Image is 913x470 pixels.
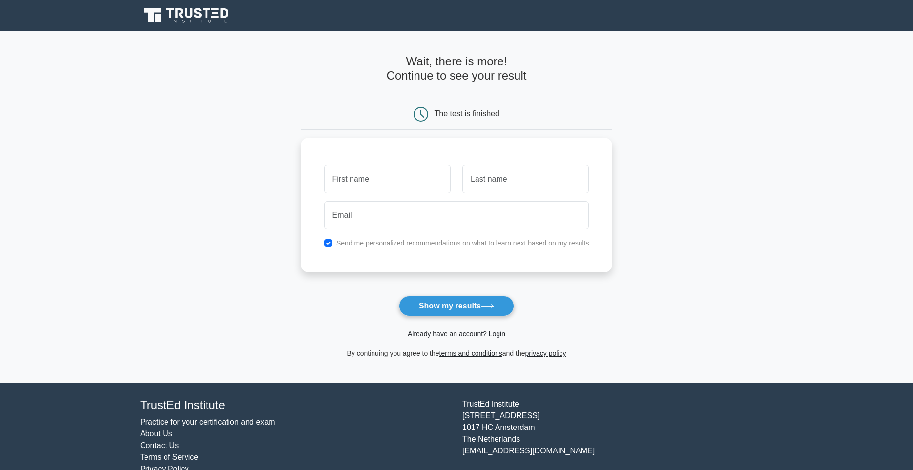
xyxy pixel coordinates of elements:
h4: TrustEd Institute [140,398,451,412]
div: The test is finished [435,109,499,118]
input: First name [324,165,451,193]
a: Already have an account? Login [408,330,505,338]
button: Show my results [399,296,514,316]
label: Send me personalized recommendations on what to learn next based on my results [336,239,589,247]
a: Contact Us [140,441,179,450]
a: privacy policy [525,349,566,357]
div: By continuing you agree to the and the [295,347,619,359]
input: Last name [462,165,589,193]
h4: Wait, there is more! Continue to see your result [301,55,613,83]
a: terms and conditions [439,349,502,357]
a: Practice for your certification and exam [140,418,275,426]
input: Email [324,201,589,229]
a: About Us [140,429,172,438]
a: Terms of Service [140,453,198,461]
